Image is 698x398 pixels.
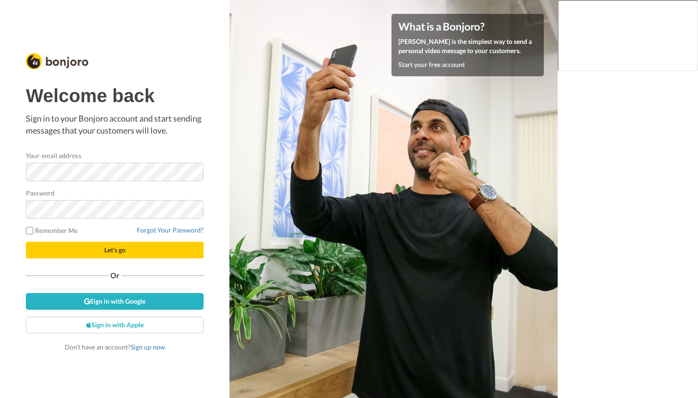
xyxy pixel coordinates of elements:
h4: What is a Bonjoro? [398,21,537,32]
span: Let's go [104,246,126,254]
a: Sign in with Google [26,293,204,310]
a: Forgot Your Password? [137,226,204,234]
span: Don’t have an account? [65,343,165,351]
label: Your email address [26,151,81,160]
p: [PERSON_NAME] is the simplest way to send a personal video message to your customers. [398,37,537,55]
span: Or [108,272,121,279]
label: Remember Me [26,226,78,235]
label: Password [26,188,54,198]
input: Remember Me [26,227,33,234]
a: Sign up now [131,343,165,351]
a: Start your free account [398,61,465,68]
p: Sign in to your Bonjoro account and start sending messages that your customers will love. [26,113,204,136]
h1: Welcome back [26,86,204,106]
a: Sign in with Apple [26,317,204,333]
button: Let's go [26,242,204,258]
